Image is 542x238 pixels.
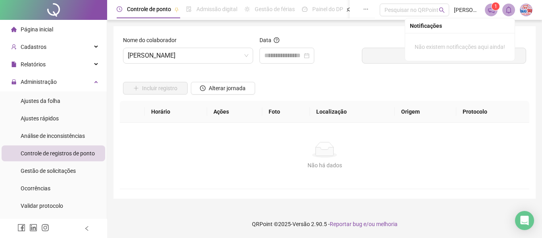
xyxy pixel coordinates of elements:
[492,2,500,10] sup: 1
[186,6,192,12] span: file-done
[84,226,90,231] span: left
[107,210,542,238] footer: QRPoint © 2025 - 2.90.5 -
[145,101,207,123] th: Horário
[21,185,50,192] span: Ocorrências
[191,86,256,92] a: Alterar jornada
[415,44,505,50] span: Não existem notificações aqui ainda!
[454,6,480,14] span: [PERSON_NAME]
[209,84,246,93] span: Alterar jornada
[21,168,76,174] span: Gestão de solicitações
[505,6,512,14] span: bell
[41,224,49,232] span: instagram
[255,6,295,12] span: Gestão de férias
[127,6,171,12] span: Controle de ponto
[259,37,271,43] span: Data
[21,26,53,33] span: Página inicial
[200,85,206,91] span: clock-circle
[207,101,262,123] th: Ações
[11,62,17,67] span: file
[494,4,497,9] span: 1
[244,6,250,12] span: sun
[11,79,17,85] span: lock
[196,6,237,12] span: Admissão digital
[410,21,510,30] div: Notificações
[21,61,46,68] span: Relatórios
[363,6,369,12] span: ellipsis
[21,133,85,139] span: Análise de inconsistências
[515,211,534,230] div: Open Intercom Messenger
[395,101,456,123] th: Origem
[439,7,445,13] span: search
[346,7,351,12] span: pushpin
[11,27,17,32] span: home
[21,203,63,209] span: Validar protocolo
[129,161,520,170] div: Não há dados
[21,115,59,122] span: Ajustes rápidos
[11,44,17,50] span: user-add
[362,48,526,64] button: Buscar registros
[488,6,495,14] span: notification
[174,7,179,12] span: pushpin
[330,221,398,227] span: Reportar bug e/ou melhoria
[123,36,182,45] label: Nome do colaborador
[21,79,57,85] span: Administração
[21,44,46,50] span: Cadastros
[274,37,279,43] span: question-circle
[29,224,37,232] span: linkedin
[191,82,256,95] button: Alterar jornada
[21,150,95,157] span: Controle de registros de ponto
[292,221,310,227] span: Versão
[262,101,310,123] th: Foto
[117,6,122,12] span: clock-circle
[456,101,529,123] th: Protocolo
[128,48,248,63] span: DIANA VARJÃO DA SILVA
[520,4,532,16] img: 30682
[17,224,25,232] span: facebook
[123,82,188,95] button: Incluir registro
[312,6,343,12] span: Painel do DP
[302,6,308,12] span: dashboard
[21,98,60,104] span: Ajustes da folha
[310,101,395,123] th: Localização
